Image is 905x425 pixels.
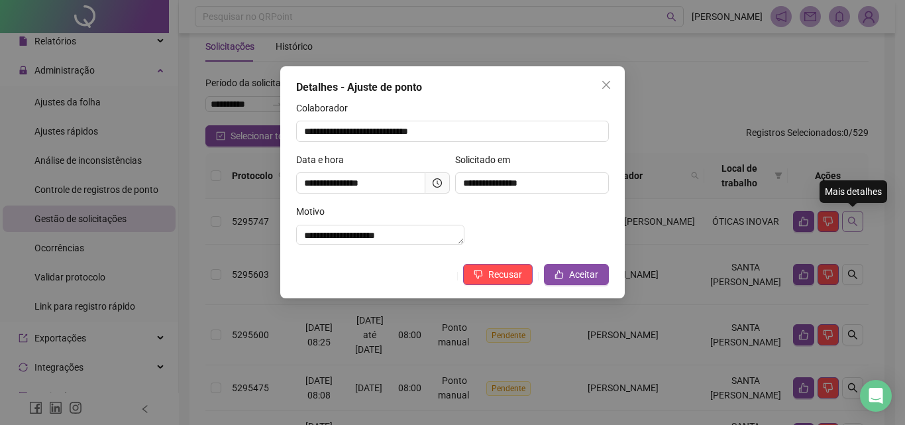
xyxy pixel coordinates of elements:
[474,270,483,279] span: dislike
[569,267,598,282] span: Aceitar
[296,80,609,95] div: Detalhes - Ajuste de ponto
[455,152,519,167] label: Solicitado em
[488,267,522,282] span: Recusar
[601,80,612,90] span: close
[296,152,352,167] label: Data e hora
[555,270,564,279] span: like
[296,101,356,115] label: Colaborador
[296,204,333,219] label: Motivo
[433,178,442,188] span: clock-circle
[463,264,533,285] button: Recusar
[860,380,892,412] div: Open Intercom Messenger
[544,264,609,285] button: Aceitar
[596,74,617,95] button: Close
